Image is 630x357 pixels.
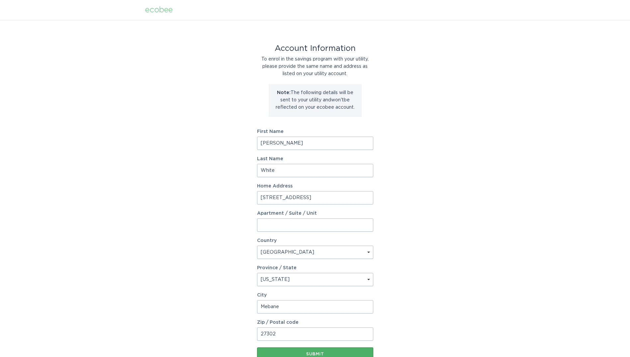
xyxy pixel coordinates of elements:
label: Province / State [257,266,297,270]
strong: Note: [277,90,291,95]
label: City [257,293,373,297]
label: Home Address [257,184,373,188]
p: The following details will be sent to your utility and won't be reflected on your ecobee account. [274,89,357,111]
label: First Name [257,129,373,134]
div: Account Information [257,45,373,52]
div: To enrol in the savings program with your utility, please provide the same name and address as li... [257,56,373,77]
div: ecobee [145,6,173,14]
label: Zip / Postal code [257,320,373,325]
label: Last Name [257,157,373,161]
label: Apartment / Suite / Unit [257,211,373,216]
div: Submit [260,352,370,356]
label: Country [257,238,277,243]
